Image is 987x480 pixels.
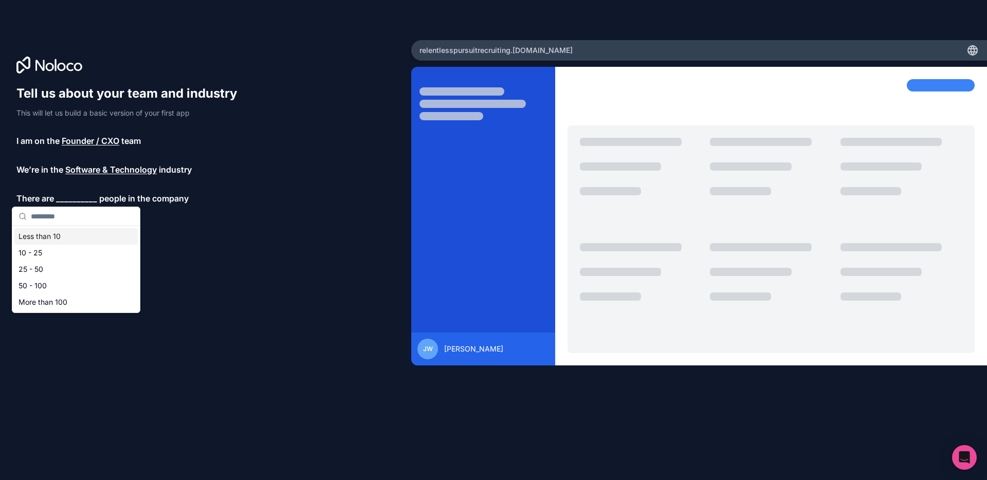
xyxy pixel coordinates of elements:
[12,226,140,312] div: Suggestions
[423,345,433,353] span: JW
[121,135,141,147] span: team
[99,192,189,205] span: people in the company
[14,294,138,310] div: More than 100
[952,445,977,470] div: Open Intercom Messenger
[419,45,573,56] span: relentlesspursuitrecruiting .[DOMAIN_NAME]
[16,135,60,147] span: I am on the
[159,163,192,176] span: industry
[14,278,138,294] div: 50 - 100
[16,85,247,102] h1: Tell us about your team and industry
[14,228,138,245] div: Less than 10
[62,135,119,147] span: Founder / CXO
[14,261,138,278] div: 25 - 50
[16,108,247,118] p: This will let us build a basic version of your first app
[16,163,63,176] span: We’re in the
[444,344,503,354] span: [PERSON_NAME]
[14,245,138,261] div: 10 - 25
[16,192,54,205] span: There are
[56,192,97,205] span: __________
[65,163,157,176] span: Software & Technology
